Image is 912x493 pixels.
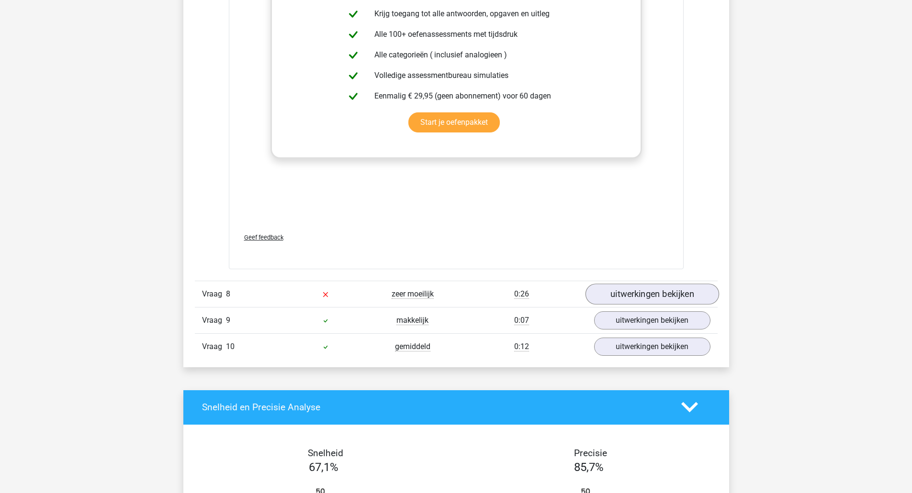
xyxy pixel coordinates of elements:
span: zeer moeilijk [392,289,434,299]
span: makkelijk [396,316,428,325]
span: Vraag [202,341,226,352]
h4: Snelheid [202,448,449,459]
a: uitwerkingen bekijken [585,284,719,305]
span: 9 [226,316,230,325]
span: Vraag [202,315,226,326]
span: Vraag [202,288,226,300]
span: 0:12 [514,342,529,351]
a: uitwerkingen bekijken [594,311,710,329]
span: 67,1% [309,460,338,474]
a: uitwerkingen bekijken [594,338,710,356]
span: 10 [226,342,235,351]
span: 0:26 [514,289,529,299]
span: 8 [226,289,230,298]
a: Start je oefenpakket [408,112,500,132]
span: Geef feedback [244,234,283,241]
span: 85,7% [574,460,604,474]
span: 0:07 [514,316,529,325]
span: gemiddeld [395,342,430,351]
h4: Precisie [467,448,714,459]
h4: Snelheid en Precisie Analyse [202,402,667,413]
